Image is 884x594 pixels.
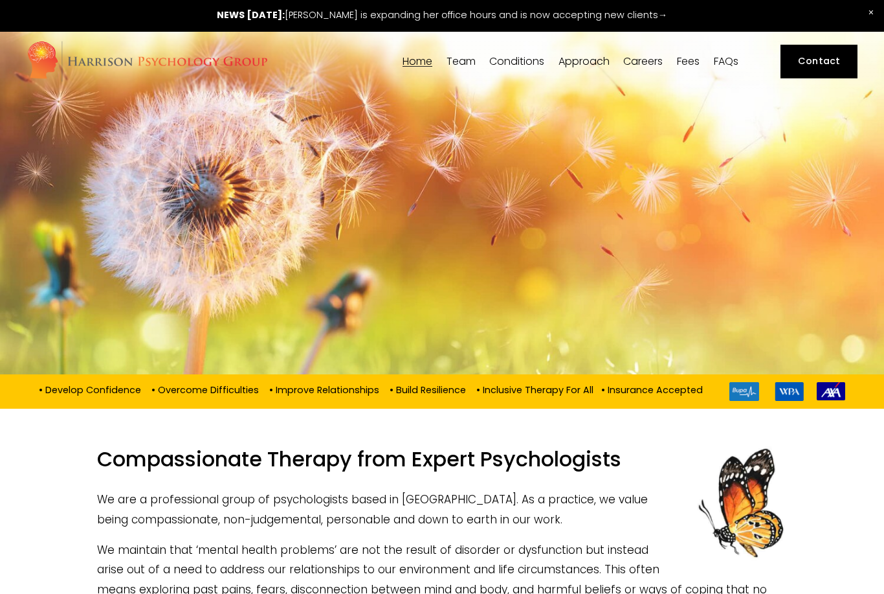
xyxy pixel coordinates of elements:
p: • Develop Confidence • Overcome Difficulties • Improve Relationships • Build Resilience • Inclusi... [39,382,703,396]
a: FAQs [714,55,738,67]
a: folder dropdown [447,55,476,67]
p: We are a professional group of psychologists based in [GEOGRAPHIC_DATA]. As a practice, we value ... [97,490,787,529]
span: Team [447,56,476,67]
a: Fees [677,55,700,67]
img: Harrison Psychology Group [27,40,268,82]
a: Careers [623,55,663,67]
h1: Compassionate Therapy from Expert Psychologists [97,446,787,479]
a: folder dropdown [558,55,610,67]
span: Approach [558,56,610,67]
a: Home [403,55,432,67]
span: Conditions [489,56,544,67]
a: folder dropdown [489,55,544,67]
a: Contact [780,45,857,79]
